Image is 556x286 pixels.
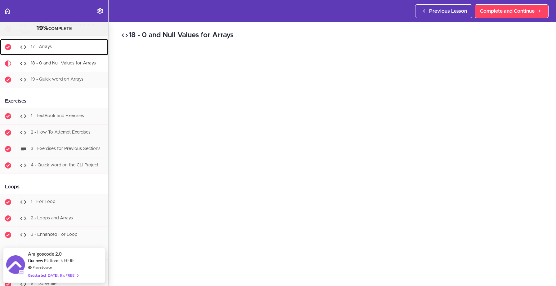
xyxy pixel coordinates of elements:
[31,130,91,135] span: 2 - How To Attempt Exercises
[8,24,101,33] div: COMPLETE
[415,4,472,18] a: Previous Lesson
[121,30,544,41] h2: 18 - 0 and Null Values for Arrays
[31,61,96,66] span: 18 - 0 and Null Values for Arrays
[31,77,83,82] span: 19 - Quick word on Arrays
[31,163,98,168] span: 4 - Quick word on the CLI Project
[33,265,52,270] a: ProveSource
[28,258,75,263] span: Our new Platform is HERE
[429,7,467,15] span: Previous Lesson
[31,147,101,151] span: 3 - Exercises for Previous Sections
[96,7,104,15] svg: Settings Menu
[31,114,84,118] span: 1 - TextBook and Exercises
[480,7,535,15] span: Complete and Continue
[36,25,48,31] span: 19%
[31,233,77,237] span: 3 - Enhanced For Loop
[28,250,62,257] span: Amigoscode 2.0
[31,45,52,49] span: 17 - Arrays
[4,7,11,15] svg: Back to course curriculum
[31,216,73,221] span: 2 - Loops and Arrays
[475,4,549,18] a: Complete and Continue
[28,272,78,279] div: Get started [DATE]. It's FREE
[31,200,55,204] span: 1 - For Loop
[6,255,25,275] img: provesource social proof notification image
